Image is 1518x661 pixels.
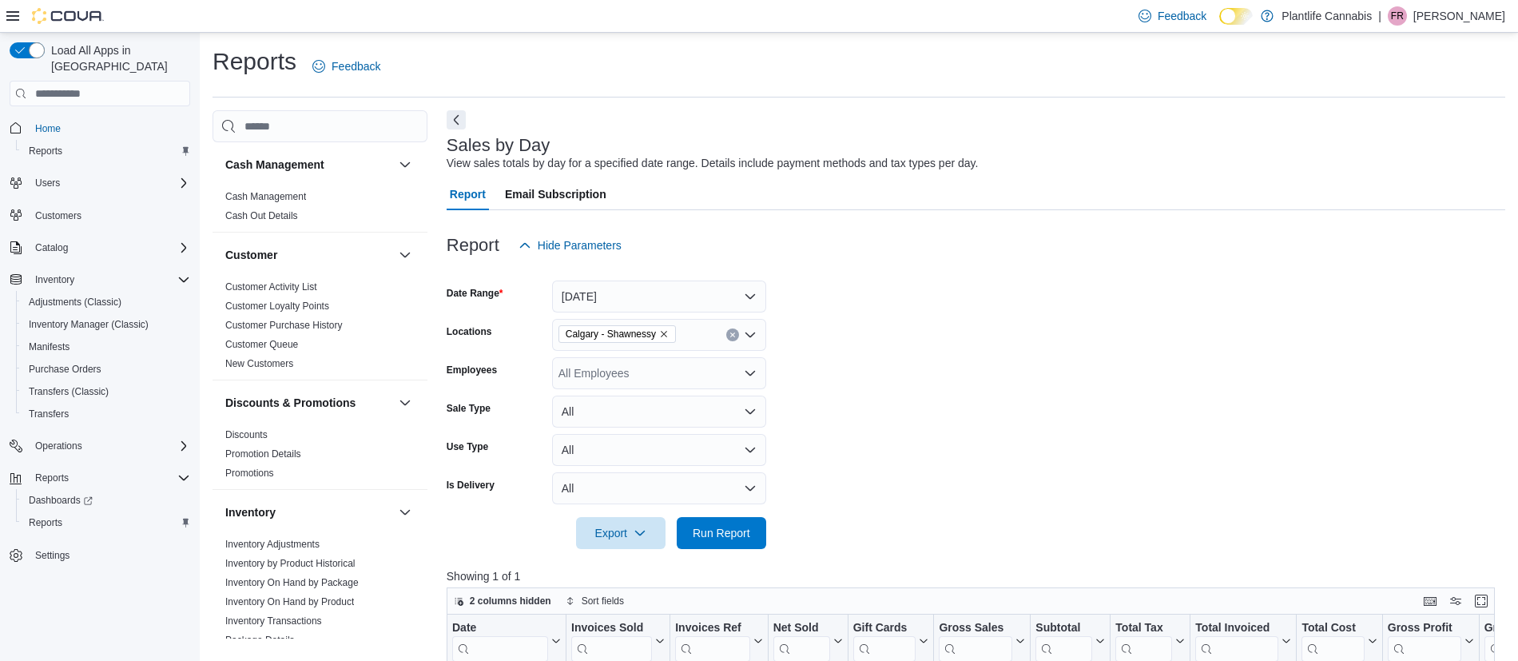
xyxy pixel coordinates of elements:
[29,494,93,507] span: Dashboards
[29,238,74,257] button: Catalog
[35,472,69,484] span: Reports
[3,237,197,259] button: Catalog
[852,621,916,636] div: Gift Cards
[447,364,497,376] label: Employees
[447,479,495,492] label: Is Delivery
[35,122,61,135] span: Home
[225,190,306,203] span: Cash Management
[225,504,276,520] h3: Inventory
[1035,621,1092,636] div: Subtotal
[29,340,70,353] span: Manifests
[470,595,551,607] span: 2 columns hidden
[225,558,356,569] a: Inventory by Product Historical
[35,440,82,452] span: Operations
[35,209,81,222] span: Customers
[22,293,128,312] a: Adjustments (Classic)
[16,403,197,425] button: Transfers
[225,157,392,173] button: Cash Management
[582,595,624,607] span: Sort fields
[29,173,66,193] button: Users
[22,141,190,161] span: Reports
[29,206,88,225] a: Customers
[1413,6,1505,26] p: [PERSON_NAME]
[29,270,190,289] span: Inventory
[16,313,197,336] button: Inventory Manager (Classic)
[213,277,427,380] div: Customer
[1115,621,1172,636] div: Total Tax
[16,291,197,313] button: Adjustments (Classic)
[225,615,322,627] span: Inventory Transactions
[3,116,197,139] button: Home
[3,467,197,489] button: Reports
[225,538,320,551] span: Inventory Adjustments
[1219,8,1253,25] input: Dark Mode
[29,117,190,137] span: Home
[225,319,343,332] span: Customer Purchase History
[225,504,392,520] button: Inventory
[16,358,197,380] button: Purchase Orders
[16,512,197,534] button: Reports
[22,382,190,401] span: Transfers (Classic)
[225,539,320,550] a: Inventory Adjustments
[1388,621,1461,636] div: Gross Profit
[1388,6,1407,26] div: Faye Rawcliffe
[447,155,979,172] div: View sales totals by day for a specified date range. Details include payment methods and tax type...
[1421,591,1440,611] button: Keyboard shortcuts
[213,425,427,489] div: Discounts & Promotions
[225,557,356,570] span: Inventory by Product Historical
[1195,621,1278,636] div: Total Invoiced
[395,393,415,412] button: Discounts & Promotions
[3,204,197,227] button: Customers
[395,155,415,174] button: Cash Management
[225,320,343,331] a: Customer Purchase History
[3,172,197,194] button: Users
[395,245,415,265] button: Customer
[22,404,75,424] a: Transfers
[225,428,268,441] span: Discounts
[29,119,67,138] a: Home
[225,448,301,460] span: Promotion Details
[225,210,298,221] a: Cash Out Details
[22,360,108,379] a: Purchase Orders
[225,395,356,411] h3: Discounts & Promotions
[552,472,766,504] button: All
[558,325,676,343] span: Calgary - Shawnessy
[29,205,190,225] span: Customers
[29,296,121,309] span: Adjustments (Classic)
[22,141,69,161] a: Reports
[571,621,652,636] div: Invoices Sold
[3,269,197,291] button: Inventory
[447,591,558,611] button: 2 columns hidden
[773,621,829,636] div: Net Sold
[22,491,190,510] span: Dashboards
[29,546,76,565] a: Settings
[22,513,69,532] a: Reports
[395,503,415,522] button: Inventory
[22,360,190,379] span: Purchase Orders
[22,382,115,401] a: Transfers (Classic)
[32,8,104,24] img: Cova
[16,380,197,403] button: Transfers (Classic)
[939,621,1012,636] div: Gross Sales
[22,337,190,356] span: Manifests
[1391,6,1404,26] span: FR
[225,576,359,589] span: Inventory On Hand by Package
[225,395,392,411] button: Discounts & Promotions
[559,591,630,611] button: Sort fields
[447,325,492,338] label: Locations
[1282,6,1372,26] p: Plantlife Cannabis
[225,634,295,647] span: Package Details
[225,301,329,312] a: Customer Loyalty Points
[225,338,298,351] span: Customer Queue
[29,173,190,193] span: Users
[45,42,190,74] span: Load All Apps in [GEOGRAPHIC_DATA]
[225,429,268,440] a: Discounts
[450,178,486,210] span: Report
[1158,8,1206,24] span: Feedback
[16,489,197,512] a: Dashboards
[1446,591,1465,611] button: Display options
[225,468,274,479] a: Promotions
[225,448,301,460] a: Promotion Details
[29,363,101,376] span: Purchase Orders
